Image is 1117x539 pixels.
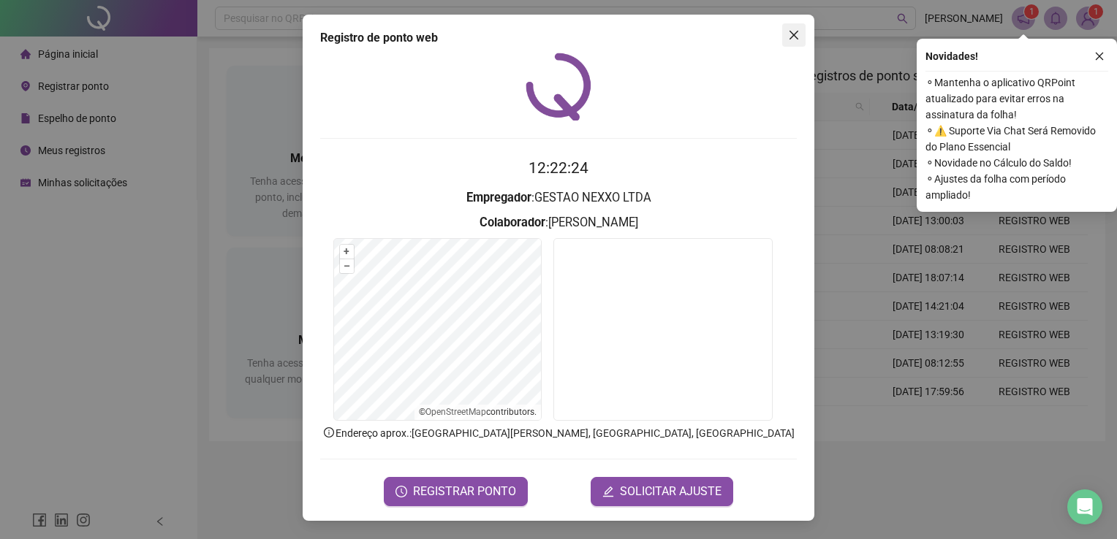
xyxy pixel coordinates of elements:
span: ⚬ ⚠️ Suporte Via Chat Será Removido do Plano Essencial [925,123,1108,155]
div: Registro de ponto web [320,29,797,47]
span: close [788,29,800,41]
img: QRPoint [526,53,591,121]
h3: : GESTAO NEXXO LTDA [320,188,797,207]
span: ⚬ Mantenha o aplicativo QRPoint atualizado para evitar erros na assinatura da folha! [925,74,1108,123]
span: clock-circle [395,486,407,497]
strong: Empregador [466,191,531,204]
button: – [340,259,354,273]
div: Open Intercom Messenger [1067,489,1102,524]
li: © contributors. [419,407,537,417]
time: 12:22:24 [529,159,588,177]
span: REGISTRAR PONTO [413,483,516,500]
p: Endereço aprox. : [GEOGRAPHIC_DATA][PERSON_NAME], [GEOGRAPHIC_DATA], [GEOGRAPHIC_DATA] [320,425,797,441]
span: edit [602,486,614,497]
button: editSOLICITAR AJUSTE [591,477,733,506]
span: close [1094,51,1105,61]
span: ⚬ Novidade no Cálculo do Saldo! [925,155,1108,171]
span: ⚬ Ajustes da folha com período ampliado! [925,171,1108,203]
span: info-circle [322,426,336,439]
strong: Colaborador [480,215,545,229]
a: OpenStreetMap [425,407,486,417]
span: Novidades ! [925,48,978,64]
h3: : [PERSON_NAME] [320,213,797,232]
span: SOLICITAR AJUSTE [620,483,722,500]
button: REGISTRAR PONTO [384,477,528,506]
button: Close [782,23,806,47]
button: + [340,245,354,259]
